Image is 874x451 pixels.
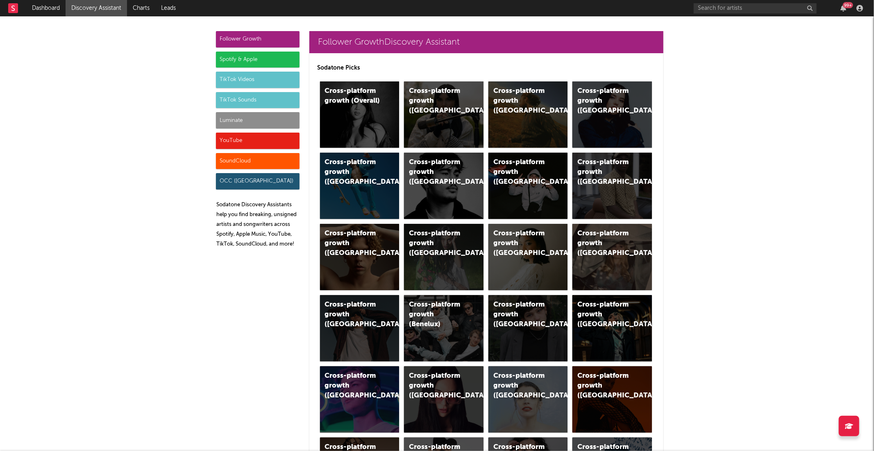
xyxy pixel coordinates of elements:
[694,3,817,14] input: Search for artists
[325,158,381,187] div: Cross-platform growth ([GEOGRAPHIC_DATA])
[572,295,652,361] a: Cross-platform growth ([GEOGRAPHIC_DATA])
[309,31,663,53] a: Follower GrowthDiscovery Assistant
[216,153,300,169] div: SoundCloud
[404,153,484,219] a: Cross-platform growth ([GEOGRAPHIC_DATA])
[325,371,381,401] div: Cross-platform growth ([GEOGRAPHIC_DATA])
[320,224,400,290] a: Cross-platform growth ([GEOGRAPHIC_DATA])
[577,86,633,116] div: Cross-platform growth ([GEOGRAPHIC_DATA])
[216,173,300,189] div: OCC ([GEOGRAPHIC_DATA])
[325,229,381,258] div: Cross-platform growth ([GEOGRAPHIC_DATA])
[325,300,381,329] div: Cross-platform growth ([GEOGRAPHIC_DATA])
[320,366,400,433] a: Cross-platform growth ([GEOGRAPHIC_DATA])
[404,366,484,433] a: Cross-platform growth ([GEOGRAPHIC_DATA])
[409,300,465,329] div: Cross-platform growth (Benelux)
[493,371,549,401] div: Cross-platform growth ([GEOGRAPHIC_DATA])
[216,72,300,88] div: TikTok Videos
[488,153,568,219] a: Cross-platform growth ([GEOGRAPHIC_DATA]/GSA)
[216,92,300,108] div: TikTok Sounds
[577,300,633,329] div: Cross-platform growth ([GEOGRAPHIC_DATA])
[577,371,633,401] div: Cross-platform growth ([GEOGRAPHIC_DATA])
[404,295,484,361] a: Cross-platform growth (Benelux)
[216,133,300,149] div: YouTube
[318,63,655,73] p: Sodatone Picks
[404,81,484,148] a: Cross-platform growth ([GEOGRAPHIC_DATA])
[409,158,465,187] div: Cross-platform growth ([GEOGRAPHIC_DATA])
[320,81,400,148] a: Cross-platform growth (Overall)
[409,86,465,116] div: Cross-platform growth ([GEOGRAPHIC_DATA])
[404,224,484,290] a: Cross-platform growth ([GEOGRAPHIC_DATA])
[493,86,549,116] div: Cross-platform growth ([GEOGRAPHIC_DATA])
[577,229,633,258] div: Cross-platform growth ([GEOGRAPHIC_DATA])
[216,52,300,68] div: Spotify & Apple
[577,158,633,187] div: Cross-platform growth ([GEOGRAPHIC_DATA])
[409,229,465,258] div: Cross-platform growth ([GEOGRAPHIC_DATA])
[488,224,568,290] a: Cross-platform growth ([GEOGRAPHIC_DATA])
[320,153,400,219] a: Cross-platform growth ([GEOGRAPHIC_DATA])
[488,81,568,148] a: Cross-platform growth ([GEOGRAPHIC_DATA])
[216,31,300,47] div: Follower Growth
[572,81,652,148] a: Cross-platform growth ([GEOGRAPHIC_DATA])
[488,295,568,361] a: Cross-platform growth ([GEOGRAPHIC_DATA])
[840,5,846,11] button: 99+
[493,158,549,187] div: Cross-platform growth ([GEOGRAPHIC_DATA]/GSA)
[572,366,652,433] a: Cross-platform growth ([GEOGRAPHIC_DATA])
[409,371,465,401] div: Cross-platform growth ([GEOGRAPHIC_DATA])
[216,112,300,129] div: Luminate
[572,224,652,290] a: Cross-platform growth ([GEOGRAPHIC_DATA])
[493,229,549,258] div: Cross-platform growth ([GEOGRAPHIC_DATA])
[572,153,652,219] a: Cross-platform growth ([GEOGRAPHIC_DATA])
[320,295,400,361] a: Cross-platform growth ([GEOGRAPHIC_DATA])
[493,300,549,329] div: Cross-platform growth ([GEOGRAPHIC_DATA])
[217,200,300,249] p: Sodatone Discovery Assistants help you find breaking, unsigned artists and songwriters across Spo...
[325,86,381,106] div: Cross-platform growth (Overall)
[488,366,568,433] a: Cross-platform growth ([GEOGRAPHIC_DATA])
[843,2,853,8] div: 99 +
